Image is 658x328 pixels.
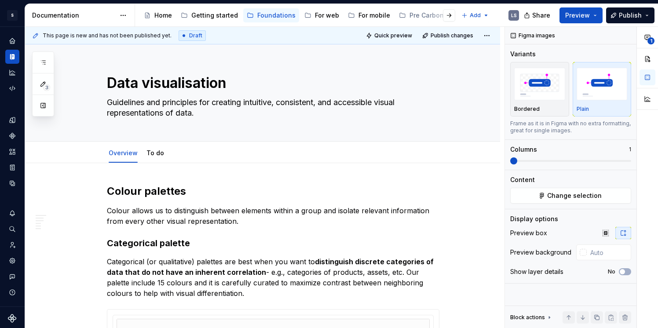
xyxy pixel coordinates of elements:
input: Auto [587,244,631,260]
img: placeholder [514,68,565,100]
span: Add [470,12,481,19]
button: S [2,6,23,25]
a: For web [301,8,343,22]
div: For mobile [358,11,390,20]
a: Invite team [5,238,19,252]
p: Bordered [514,106,540,113]
strong: Categorical palette [107,238,190,248]
a: Getting started [177,8,241,22]
span: Share [532,11,550,20]
div: Show layer details [510,267,563,276]
a: Analytics [5,66,19,80]
p: Colour allows us to distinguish between elements within a group and isolate relevant information ... [107,205,439,226]
div: Home [154,11,172,20]
span: Change selection [547,191,602,200]
div: Variants [510,50,536,58]
span: 3 [43,84,50,91]
img: placeholder [577,68,628,100]
div: Overview [105,143,141,162]
p: 1 [629,146,631,153]
div: Documentation [32,11,115,20]
button: Notifications [5,206,19,220]
button: Change selection [510,188,631,204]
a: Settings [5,254,19,268]
a: Assets [5,145,19,159]
button: Preview [559,7,603,23]
span: Publish [619,11,642,20]
a: For mobile [344,8,394,22]
a: Design tokens [5,113,19,127]
h2: Colour palettes [107,184,439,198]
a: Overview [109,149,138,157]
button: Contact support [5,270,19,284]
span: Quick preview [374,32,412,39]
a: Home [5,34,19,48]
textarea: Data visualisation [105,73,438,94]
div: Display options [510,215,558,223]
span: Preview [565,11,590,20]
p: Categorical (or qualitative) palettes are best when you want to - e.g., categories of products, a... [107,256,439,299]
div: Foundations [257,11,296,20]
a: Pre Carbon [395,8,457,22]
button: Share [519,7,556,23]
a: Data sources [5,176,19,190]
a: Documentation [5,50,19,64]
a: Code automation [5,81,19,95]
div: Pre Carbon [409,11,444,20]
div: Preview background [510,248,571,257]
span: 1 [647,37,654,44]
textarea: Guidelines and principles for creating intuitive, consistent, and accessible visual representatio... [105,95,438,120]
button: placeholderPlain [573,62,632,117]
a: Home [140,8,175,22]
svg: Supernova Logo [8,314,17,323]
div: Preview box [510,229,547,237]
div: Page tree [140,7,457,24]
div: Getting started [191,11,238,20]
label: No [608,268,615,275]
a: Foundations [243,8,299,22]
div: Columns [510,145,537,154]
a: Components [5,129,19,143]
a: To do [146,149,164,157]
button: Quick preview [363,29,416,42]
a: Storybook stories [5,160,19,175]
button: Publish [606,7,654,23]
span: Draft [189,32,202,39]
span: This page is new and has not been published yet. [43,32,172,39]
div: Content [510,175,535,184]
p: Plain [577,106,589,113]
button: Search ⌘K [5,222,19,236]
div: For web [315,11,339,20]
div: Block actions [510,314,545,321]
div: LS [511,12,517,19]
div: To do [143,143,168,162]
div: Frame as it is in Figma with no extra formatting, great for single images. [510,120,631,134]
button: Add [459,9,492,22]
button: placeholderBordered [510,62,569,117]
span: Publish changes [431,32,473,39]
button: Publish changes [420,29,477,42]
div: Block actions [510,311,553,324]
div: S [7,10,18,21]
